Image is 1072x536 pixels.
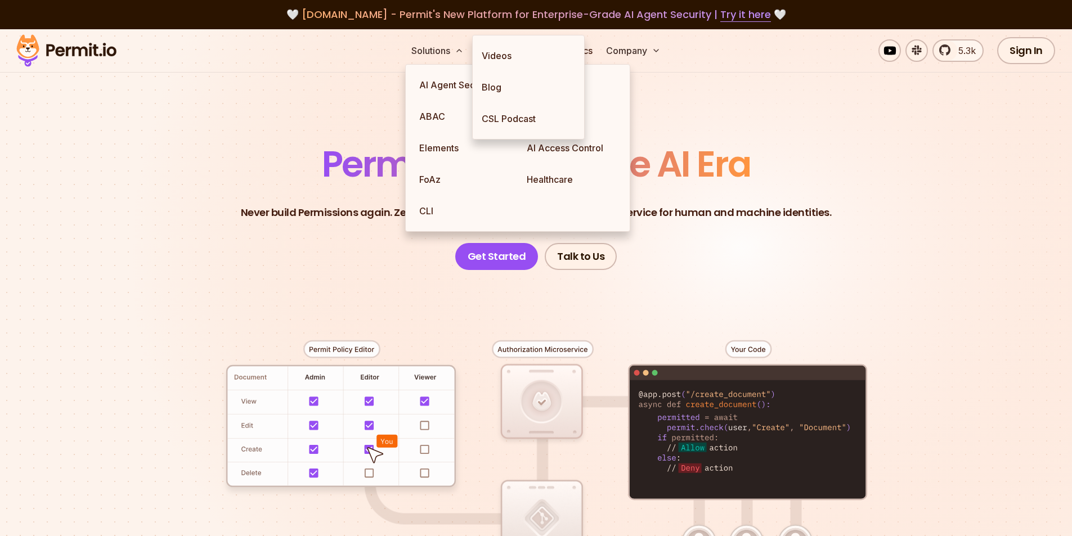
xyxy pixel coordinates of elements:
a: Sign In [997,37,1055,64]
a: CLI [410,195,518,227]
button: Solutions [407,39,468,62]
span: [DOMAIN_NAME] - Permit's New Platform for Enterprise-Grade AI Agent Security | [302,7,771,21]
a: ABAC [410,101,518,132]
a: 5.3k [932,39,984,62]
a: Healthcare [518,164,625,195]
a: Get Started [455,243,539,270]
a: Try it here [720,7,771,22]
a: CSL Podcast [473,103,584,134]
img: Permit logo [11,31,122,70]
span: Permissions for The AI Era [322,139,751,189]
a: FoAz [410,164,518,195]
div: 🤍 🤍 [27,7,1045,22]
p: Never build Permissions again. Zero-latency fine-grained authorization as a service for human and... [241,205,832,220]
a: Elements [410,132,518,164]
a: Blog [473,71,584,103]
button: Company [602,39,665,62]
span: 5.3k [952,44,976,57]
a: AI Access Control [518,132,625,164]
a: AI Agent Security [410,69,518,101]
a: Videos [473,40,584,71]
a: Talk to Us [545,243,617,270]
